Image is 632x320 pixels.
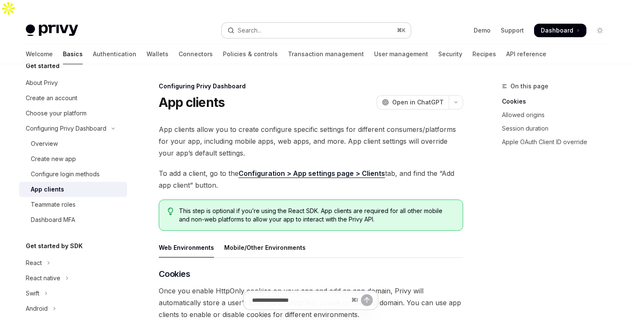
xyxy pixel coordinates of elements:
div: About Privy [26,78,58,88]
span: Dashboard [541,26,573,35]
div: Mobile/Other Environments [224,238,306,257]
div: Web Environments [159,238,214,257]
a: Basics [63,44,83,64]
h5: Get started [26,61,60,71]
a: Policies & controls [223,44,278,64]
a: Session duration [502,122,613,135]
span: App clients allow you to create configure specific settings for different consumers/platforms for... [159,123,463,159]
a: Teammate roles [19,197,127,212]
button: Toggle dark mode [593,24,607,37]
button: Send message [361,294,373,306]
div: React [26,258,42,268]
h1: App clients [159,95,225,110]
a: Cookies [502,95,613,108]
div: Configure login methods [31,169,100,179]
a: User management [374,44,428,64]
img: light logo [26,25,78,36]
button: Toggle Swift section [19,286,127,301]
a: Transaction management [288,44,364,64]
span: This step is optional if you’re using the React SDK. App clients are required for all other mobil... [179,207,454,224]
div: Android [26,304,48,314]
svg: Tip [168,208,174,215]
a: Wallets [146,44,168,64]
span: Cookies [159,268,190,280]
a: Create new app [19,151,127,167]
a: Authentication [93,44,136,64]
div: Configuring Privy Dashboard [159,82,463,90]
span: On this page [510,81,548,91]
a: Connectors [179,44,213,64]
div: Configuring Privy Dashboard [26,123,106,134]
a: Dashboard [534,24,586,37]
a: Dashboard MFA [19,212,127,227]
a: Welcome [26,44,53,64]
button: Open search [222,23,411,38]
input: Ask a question... [252,291,348,309]
a: Configuration > App settings page > Clients [239,169,385,178]
a: Recipes [472,44,496,64]
span: ⌘ K [397,27,406,34]
div: React native [26,273,60,283]
a: Overview [19,136,127,151]
div: Search... [238,25,261,36]
div: Choose your platform [26,108,87,118]
button: Toggle Configuring Privy Dashboard section [19,121,127,136]
div: Create new app [31,154,76,164]
span: To add a client, go to the tab, and find the “Add app client” button. [159,167,463,191]
span: Open in ChatGPT [392,98,444,107]
button: Toggle React native section [19,271,127,286]
a: About Privy [19,75,127,90]
div: Swift [26,288,39,298]
a: App clients [19,182,127,197]
a: Security [438,44,462,64]
div: Overview [31,139,58,149]
a: Allowed origins [502,108,613,122]
button: Open in ChatGPT [377,95,449,109]
div: Teammate roles [31,200,76,210]
div: App clients [31,184,64,194]
a: Choose your platform [19,106,127,121]
a: Support [501,26,524,35]
div: Dashboard MFA [31,215,75,225]
a: Apple OAuth Client ID override [502,135,613,149]
div: Create an account [26,93,77,103]
button: Toggle React section [19,255,127,271]
h5: Get started by SDK [26,241,83,251]
a: Demo [474,26,491,35]
a: Create an account [19,90,127,106]
a: API reference [506,44,546,64]
button: Toggle Android section [19,301,127,316]
a: Configure login methods [19,167,127,182]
